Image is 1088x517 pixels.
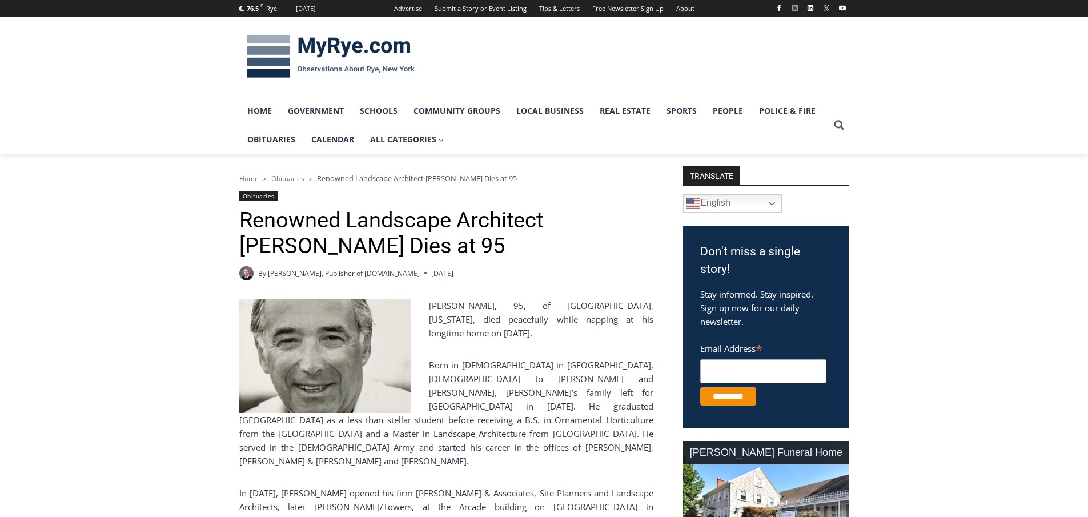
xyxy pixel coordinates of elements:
a: Community Groups [406,97,508,125]
h1: Renowned Landscape Architect [PERSON_NAME] Dies at 95 [239,207,653,259]
img: en [686,197,700,210]
span: 76.5 [247,4,259,13]
a: Schools [352,97,406,125]
a: Author image [239,266,254,280]
a: English [683,194,782,213]
a: Instagram [788,1,802,15]
span: > [309,175,312,183]
a: Facebook [772,1,786,15]
img: Obituary - Peter Rolland 2000.10_Peter Rolland [239,299,411,413]
a: Home [239,97,280,125]
span: > [263,175,267,183]
p: Born in [DEMOGRAPHIC_DATA] in [GEOGRAPHIC_DATA], [DEMOGRAPHIC_DATA] to [PERSON_NAME] and [PERSON_... [239,358,653,468]
a: People [705,97,751,125]
a: Police & Fire [751,97,824,125]
a: Home [239,174,259,183]
time: [DATE] [431,268,453,279]
a: [PERSON_NAME], Publisher of [DOMAIN_NAME] [268,268,420,278]
a: X [820,1,833,15]
a: YouTube [836,1,849,15]
span: F [260,2,263,9]
a: Real Estate [592,97,659,125]
label: Email Address [700,337,826,358]
a: Obituaries [239,191,278,201]
a: Linkedin [804,1,817,15]
a: Local Business [508,97,592,125]
p: [PERSON_NAME], 95, of [GEOGRAPHIC_DATA], [US_STATE], died peacefully while napping at his longtim... [239,299,653,340]
p: Stay informed. Stay inspired. Sign up now for our daily newsletter. [700,287,832,328]
a: Calendar [303,125,362,154]
img: MyRye.com [239,27,422,86]
nav: Breadcrumbs [239,173,653,184]
div: [PERSON_NAME] Funeral Home [683,441,849,464]
span: All Categories [370,133,444,146]
a: Obituaries [271,174,304,183]
div: Rye [266,3,277,14]
span: By [258,268,266,279]
a: All Categories [362,125,452,154]
a: Government [280,97,352,125]
nav: Primary Navigation [239,97,829,154]
h3: Don't miss a single story! [700,243,832,279]
a: Sports [659,97,705,125]
div: [DATE] [296,3,316,14]
button: View Search Form [829,115,849,135]
strong: TRANSLATE [683,166,740,185]
a: Obituaries [239,125,303,154]
span: Renowned Landscape Architect [PERSON_NAME] Dies at 95 [317,173,517,183]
